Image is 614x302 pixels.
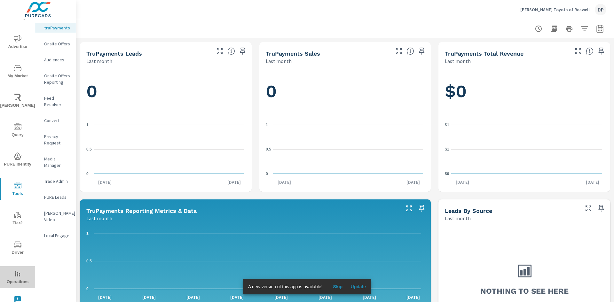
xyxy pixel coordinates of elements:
[480,286,569,297] h3: Nothing to see here
[86,287,89,291] text: 0
[578,22,591,35] button: Apply Filters
[44,232,71,239] p: Local Engage
[266,123,268,127] text: 1
[2,35,33,50] span: Advertise
[44,156,71,168] p: Media Manager
[417,46,427,56] span: Save this to your personalized report
[402,294,424,300] p: [DATE]
[215,46,225,56] button: Make Fullscreen
[417,203,427,213] span: Save this to your personalized report
[35,176,76,186] div: Trade Admin
[86,214,112,222] p: Last month
[227,47,235,55] span: The number of truPayments leads.
[44,95,71,108] p: Feed Resolver
[223,179,245,185] p: [DATE]
[586,47,594,55] span: Total revenue from sales matched to a truPayments lead. [Source: This data is sourced from the de...
[35,231,76,240] div: Local Engage
[573,46,583,56] button: Make Fullscreen
[44,194,71,200] p: PURE Leads
[86,147,92,151] text: 0.5
[86,207,197,214] h5: truPayments Reporting Metrics & Data
[394,46,404,56] button: Make Fullscreen
[348,282,368,292] button: Update
[35,55,76,65] div: Audiences
[266,172,268,176] text: 0
[451,179,474,185] p: [DATE]
[182,294,204,300] p: [DATE]
[86,81,245,102] h1: 0
[2,94,33,109] span: [PERSON_NAME]
[596,46,606,56] span: Save this to your personalized report
[94,294,116,300] p: [DATE]
[44,117,71,124] p: Convert
[563,22,576,35] button: Print Report
[350,284,366,290] span: Update
[314,294,336,300] p: [DATE]
[94,179,116,185] p: [DATE]
[358,294,381,300] p: [DATE]
[270,294,292,300] p: [DATE]
[35,71,76,87] div: Onsite Offers Reporting
[547,22,560,35] button: "Export Report to PDF"
[2,123,33,139] span: Query
[35,208,76,224] div: [PERSON_NAME] Video
[86,172,89,176] text: 0
[596,203,606,213] span: Save this to your personalized report
[266,57,292,65] p: Last month
[44,57,71,63] p: Audiences
[44,133,71,146] p: Privacy Request
[226,294,248,300] p: [DATE]
[86,123,89,127] text: 1
[138,294,160,300] p: [DATE]
[266,81,425,102] h1: 0
[445,207,492,214] h5: Leads By Source
[406,47,414,55] span: Number of sales matched to a truPayments lead. [Source: This data is sourced from the dealer's DM...
[2,182,33,197] span: Tools
[273,179,295,185] p: [DATE]
[86,231,89,236] text: 1
[595,4,606,15] div: DP
[445,123,449,127] text: $1
[445,50,523,57] h5: truPayments Total Revenue
[520,7,590,12] p: [PERSON_NAME] Toyota of Roswell
[2,152,33,168] span: PURE Identity
[35,132,76,148] div: Privacy Request
[44,41,71,47] p: Onsite Offers
[330,284,345,290] span: Skip
[445,147,449,151] text: $1
[2,241,33,256] span: Driver
[86,259,92,263] text: 0.5
[238,46,248,56] span: Save this to your personalized report
[266,50,320,57] h5: truPayments Sales
[445,172,449,176] text: $0
[35,93,76,109] div: Feed Resolver
[2,270,33,286] span: Operations
[35,154,76,170] div: Media Manager
[35,192,76,202] div: PURE Leads
[44,178,71,184] p: Trade Admin
[44,210,71,223] p: [PERSON_NAME] Video
[248,284,323,289] span: A new version of this app is available!
[2,64,33,80] span: My Market
[445,214,471,222] p: Last month
[35,39,76,49] div: Onsite Offers
[35,116,76,125] div: Convert
[2,211,33,227] span: Tier2
[327,282,348,292] button: Skip
[86,50,142,57] h5: truPayments Leads
[44,73,71,85] p: Onsite Offers Reporting
[35,23,76,33] div: truPayments
[445,57,471,65] p: Last month
[594,22,606,35] button: Select Date Range
[445,81,604,102] h1: $0
[44,25,71,31] p: truPayments
[583,203,594,213] button: Make Fullscreen
[404,203,414,213] button: Make Fullscreen
[581,179,604,185] p: [DATE]
[402,179,424,185] p: [DATE]
[266,147,271,151] text: 0.5
[86,57,112,65] p: Last month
